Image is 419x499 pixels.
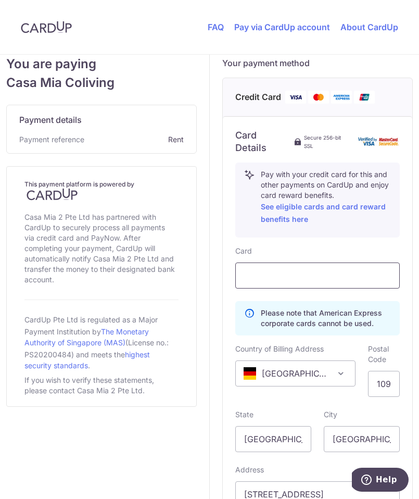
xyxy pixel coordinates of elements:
p: Please note that American Express corporate cards cannot be used. [261,308,391,329]
label: Card [235,246,252,256]
h5: Your payment method [222,57,413,69]
label: Country of Billing Address [235,344,324,354]
span: Germany [236,361,355,386]
label: City [324,409,337,420]
span: Secure 256-bit SSL [304,133,350,150]
h4: This payment platform is powered by [24,180,179,201]
a: See eligible cards and card reward benefits here [261,202,386,223]
a: About CardUp [340,22,398,32]
div: Casa Mia 2 Pte Ltd has partnered with CardUp to securely process all payments via credit card and... [24,210,179,287]
span: You are paying [6,55,197,73]
span: Germany [235,360,355,386]
img: Visa [285,91,306,104]
span: Casa Mia Coliving [6,73,197,92]
p: Pay with your credit card for this and other payments on CardUp and enjoy card reward benefits. [261,169,391,226]
a: FAQ [208,22,224,32]
iframe: Opens a widget where you can find more information [352,468,409,494]
label: Address [235,465,264,475]
input: Example 123456 [368,371,400,397]
label: Postal Code [368,344,400,365]
span: Credit Card [235,91,281,104]
div: If you wish to verify these statements, please contact Casa Mia 2 Pte Ltd. [24,373,179,398]
img: CardUp [21,21,72,33]
a: Pay via CardUp account [234,22,330,32]
img: Mastercard [308,91,329,104]
img: Union Pay [354,91,375,104]
img: CardUp [27,188,78,201]
img: American Express [331,91,352,104]
span: Rent [88,134,184,145]
img: card secure [358,137,400,146]
span: Payment reference [19,134,84,145]
label: State [235,409,253,420]
div: CardUp Pte Ltd is regulated as a Major Payment Institution by (License no.: PS20200484) and meets... [24,313,179,373]
iframe: Secure card payment input frame [244,269,391,282]
span: Payment details [19,114,82,126]
h6: Card Details [235,129,289,154]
